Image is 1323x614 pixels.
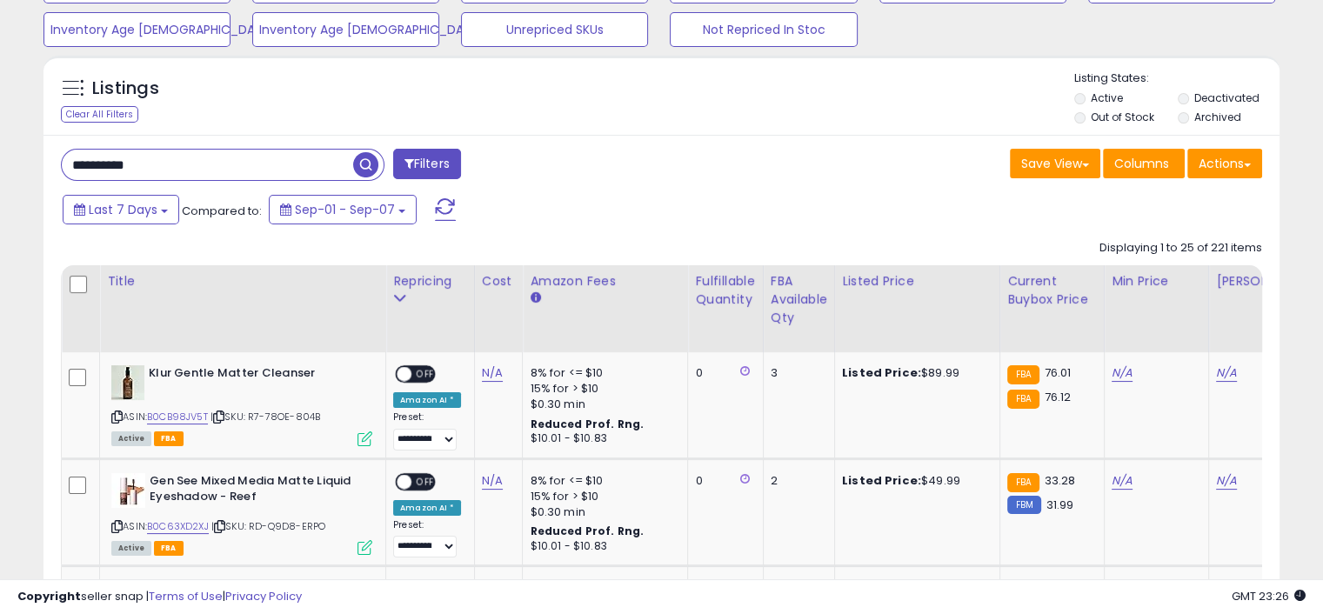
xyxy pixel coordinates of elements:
[1007,496,1041,514] small: FBM
[149,588,223,604] a: Terms of Use
[393,392,461,408] div: Amazon AI *
[1232,588,1306,604] span: 2025-09-15 23:26 GMT
[842,473,986,489] div: $49.99
[1193,110,1240,124] label: Archived
[1112,364,1133,382] a: N/A
[1112,272,1201,290] div: Min Price
[695,473,749,489] div: 0
[1112,472,1133,490] a: N/A
[89,201,157,218] span: Last 7 Days
[393,272,467,290] div: Repricing
[111,431,151,446] span: All listings currently available for purchase on Amazon
[530,524,644,538] b: Reduced Prof. Rng.
[210,410,320,424] span: | SKU: R7-78OE-804B
[695,365,749,381] div: 0
[530,272,680,290] div: Amazon Fees
[17,589,302,605] div: seller snap | |
[842,364,921,381] b: Listed Price:
[771,365,821,381] div: 3
[111,365,372,444] div: ASIN:
[771,272,827,327] div: FBA Available Qty
[295,201,395,218] span: Sep-01 - Sep-07
[842,472,921,489] b: Listed Price:
[1074,70,1280,87] p: Listing States:
[150,473,361,510] b: Gen See Mixed Media Matte Liquid Eyeshadow - Reef
[482,472,503,490] a: N/A
[211,519,325,533] span: | SKU: RD-Q9D8-ERPO
[1091,110,1154,124] label: Out of Stock
[670,12,857,47] button: Not Repriced In Stoc
[1044,364,1071,381] span: 76.01
[252,12,439,47] button: Inventory Age [DEMOGRAPHIC_DATA]
[393,519,461,558] div: Preset:
[17,588,81,604] strong: Copyright
[842,365,986,381] div: $89.99
[1046,497,1073,513] span: 31.99
[63,195,179,224] button: Last 7 Days
[111,473,372,554] div: ASIN:
[771,473,821,489] div: 2
[530,397,674,412] div: $0.30 min
[411,474,439,489] span: OFF
[154,431,184,446] span: FBA
[530,431,674,446] div: $10.01 - $10.83
[482,364,503,382] a: N/A
[182,203,262,219] span: Compared to:
[1114,155,1169,172] span: Columns
[530,417,644,431] b: Reduced Prof. Rng.
[1010,149,1100,178] button: Save View
[530,539,674,554] div: $10.01 - $10.83
[1007,390,1039,409] small: FBA
[393,500,461,516] div: Amazon AI *
[147,519,209,534] a: B0C63XD2XJ
[147,410,208,424] a: B0CB98JV5T
[1216,272,1320,290] div: [PERSON_NAME]
[107,272,378,290] div: Title
[1187,149,1262,178] button: Actions
[43,12,231,47] button: Inventory Age [DEMOGRAPHIC_DATA]
[1044,389,1071,405] span: 76.12
[482,272,516,290] div: Cost
[269,195,417,224] button: Sep-01 - Sep-07
[1007,473,1039,492] small: FBA
[1091,90,1123,105] label: Active
[530,365,674,381] div: 8% for <= $10
[61,106,138,123] div: Clear All Filters
[1103,149,1185,178] button: Columns
[1007,272,1097,309] div: Current Buybox Price
[1216,364,1237,382] a: N/A
[530,473,674,489] div: 8% for <= $10
[111,541,151,556] span: All listings currently available for purchase on Amazon
[411,367,439,382] span: OFF
[393,149,461,179] button: Filters
[149,365,360,386] b: Klur Gentle Matter Cleanser
[393,411,461,450] div: Preset:
[1044,472,1075,489] span: 33.28
[695,272,755,309] div: Fulfillable Quantity
[530,381,674,397] div: 15% for > $10
[111,365,144,400] img: 4172bvcN88L._SL40_.jpg
[530,489,674,504] div: 15% for > $10
[225,588,302,604] a: Privacy Policy
[1193,90,1259,105] label: Deactivated
[842,272,992,290] div: Listed Price
[461,12,648,47] button: Unrepriced SKUs
[1216,472,1237,490] a: N/A
[530,504,674,520] div: $0.30 min
[1007,365,1039,384] small: FBA
[111,473,145,508] img: 41MCsB0AMYL._SL40_.jpg
[154,541,184,556] span: FBA
[1099,240,1262,257] div: Displaying 1 to 25 of 221 items
[92,77,159,101] h5: Listings
[530,290,540,306] small: Amazon Fees.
